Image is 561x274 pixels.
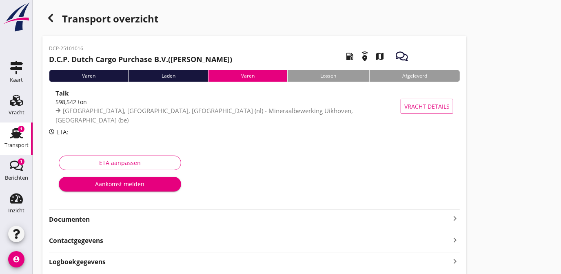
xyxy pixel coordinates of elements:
a: Talk598,542 ton[GEOGRAPHIC_DATA], [GEOGRAPHIC_DATA], [GEOGRAPHIC_DATA] (nl) - Mineraalbewerking U... [49,88,460,124]
strong: D.C.P. Dutch Cargo Purchase B.V. [49,54,168,64]
div: Vracht [9,110,24,115]
i: keyboard_arrow_right [450,214,460,223]
div: Berichten [5,175,28,180]
div: Inzicht [8,208,24,213]
i: emergency_share [353,45,376,68]
div: Varen [49,70,128,82]
button: Vracht details [401,99,453,114]
div: Laden [128,70,208,82]
button: Aankomst melden [59,177,181,192]
strong: Logboekgegevens [49,257,106,267]
i: map [368,45,391,68]
div: 598,542 ton [55,98,404,106]
p: DCP-25101016 [49,45,232,52]
strong: Documenten [49,215,450,224]
div: 1 [18,126,24,132]
strong: Talk [55,89,69,97]
div: Transport overzicht [42,10,466,29]
strong: Contactgegevens [49,236,103,245]
span: [GEOGRAPHIC_DATA], [GEOGRAPHIC_DATA], [GEOGRAPHIC_DATA] (nl) - Mineraalbewerking Uikhoven, [GEOGR... [55,107,353,124]
div: ETA aanpassen [66,158,174,167]
i: keyboard_arrow_right [450,234,460,245]
div: Afgeleverd [369,70,460,82]
div: Aankomst melden [65,180,175,188]
span: ETA: [56,128,69,136]
div: 1 [18,158,24,165]
div: Kaart [10,77,23,82]
div: Transport [4,143,29,148]
button: ETA aanpassen [59,156,181,170]
i: keyboard_arrow_right [450,256,460,267]
span: Vracht details [404,102,450,111]
h2: ([PERSON_NAME]) [49,54,232,65]
div: Lossen [287,70,369,82]
div: Varen [208,70,287,82]
i: account_circle [8,251,24,267]
img: logo-small.a267ee39.svg [2,2,31,32]
i: local_gas_station [338,45,361,68]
